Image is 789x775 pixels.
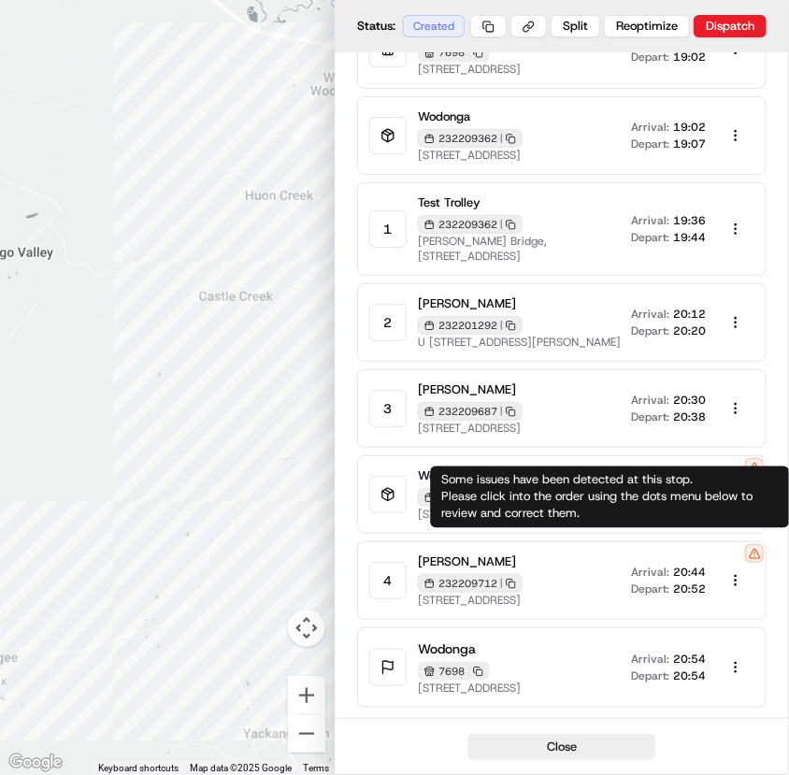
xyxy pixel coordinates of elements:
div: 2 [369,304,407,341]
div: 💻 [158,273,173,288]
span: [PERSON_NAME] [418,553,523,570]
span: 20:54 [673,668,706,683]
span: Test Trolley [418,194,624,211]
span: [STREET_ADDRESS] [418,421,523,436]
div: 232209712 [418,488,523,507]
span: Depart: [631,136,669,151]
span: [PERSON_NAME] Bridge, [STREET_ADDRESS] [418,234,624,264]
a: Open this area in Google Maps (opens a new window) [5,751,66,775]
div: We're available if you need us! [64,197,237,212]
img: 1736555255976-a54dd68f-1ca7-489b-9aae-adbdc363a1c4 [19,179,52,212]
div: 3 [369,390,407,427]
span: [PERSON_NAME] [418,295,621,312]
button: Zoom out [288,715,325,753]
div: Created [403,15,465,37]
div: 232209687 [418,402,523,421]
button: Split [551,15,600,37]
span: [PERSON_NAME] [418,381,523,398]
span: Wodonga [418,639,521,658]
div: Status: [357,15,470,37]
span: Arrival: [631,307,669,322]
span: [STREET_ADDRESS] [418,507,523,522]
div: 232209712 [418,574,523,593]
span: U [STREET_ADDRESS][PERSON_NAME] [418,335,621,350]
button: Reoptimize [604,15,690,37]
a: Powered byPylon [132,316,226,331]
span: Wodonga [418,467,523,484]
div: 232209362 [418,129,523,148]
span: Depart: [631,581,669,596]
span: 19:36 [673,213,706,228]
span: [STREET_ADDRESS] [418,148,523,163]
span: 19:44 [673,230,706,245]
div: Start new chat [64,179,307,197]
span: 20:12 [673,307,706,322]
span: 19:02 [673,50,706,65]
div: Some issues have been detected at this stop. Please click into the order using the dots menu belo... [430,466,789,528]
div: 1 [369,210,407,248]
button: Keyboard shortcuts [98,762,179,775]
span: Map data ©2025 Google [190,763,292,773]
span: Depart: [631,323,669,338]
div: 7698 [418,662,490,681]
p: Welcome 👋 [19,75,340,105]
div: 📗 [19,273,34,288]
span: Arrival: [631,213,669,228]
span: 20:54 [673,652,706,667]
span: API Documentation [177,271,300,290]
span: Depart: [631,50,669,65]
span: Depart: [631,409,669,424]
span: 20:38 [673,409,706,424]
span: 19:02 [673,120,706,135]
button: Close [468,734,655,760]
span: 20:20 [673,323,706,338]
img: Nash [19,19,56,56]
span: Depart: [631,230,669,245]
a: 💻API Documentation [151,264,308,297]
div: 232209362 [418,215,523,234]
input: Got a question? Start typing here... [49,121,337,140]
span: Arrival: [631,393,669,408]
span: [STREET_ADDRESS] [418,593,523,608]
span: [STREET_ADDRESS] [418,62,521,77]
div: 4 [369,562,407,599]
span: 20:44 [673,565,706,580]
span: Arrival: [631,120,669,135]
button: Dispatch [694,15,767,37]
button: Map camera controls [288,610,325,647]
div: 7698 [418,43,490,62]
button: Start new chat [318,184,340,207]
span: 20:30 [673,393,706,408]
button: Zoom in [288,677,325,714]
span: 19:07 [673,136,706,151]
span: [STREET_ADDRESS] [418,681,521,696]
div: waypoint-rte_eu5rVnrVWSA7fJpPJDk79z [285,108,324,148]
img: Google [5,751,66,775]
span: 20:52 [673,581,706,596]
a: 📗Knowledge Base [11,264,151,297]
a: Terms (opens in new tab) [303,763,329,773]
span: Arrival: [631,565,669,580]
span: Pylon [186,317,226,331]
span: Wodonga [418,108,523,125]
span: Knowledge Base [37,271,143,290]
div: 232201292 [418,316,523,335]
span: Depart: [631,668,669,683]
span: Arrival: [631,652,669,667]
